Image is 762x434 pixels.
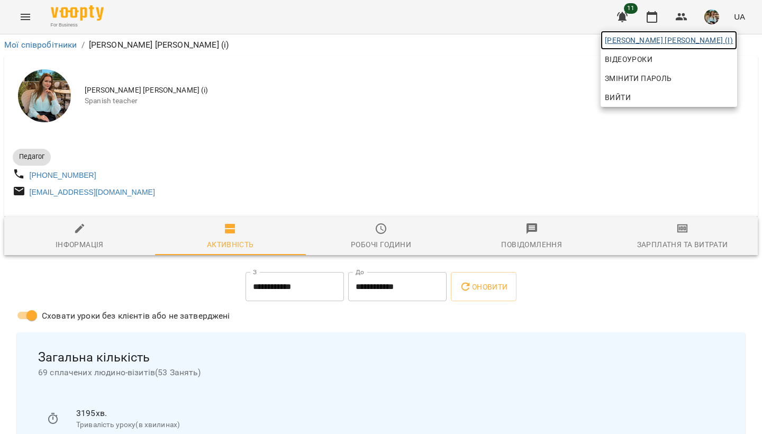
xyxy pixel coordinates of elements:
span: Вийти [605,91,631,104]
span: [PERSON_NAME] [PERSON_NAME] (і) [605,34,733,47]
a: [PERSON_NAME] [PERSON_NAME] (і) [601,31,737,50]
span: Змінити пароль [605,72,733,85]
a: Відеоуроки [601,50,657,69]
button: Вийти [601,88,737,107]
a: Змінити пароль [601,69,737,88]
span: Відеоуроки [605,53,652,66]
